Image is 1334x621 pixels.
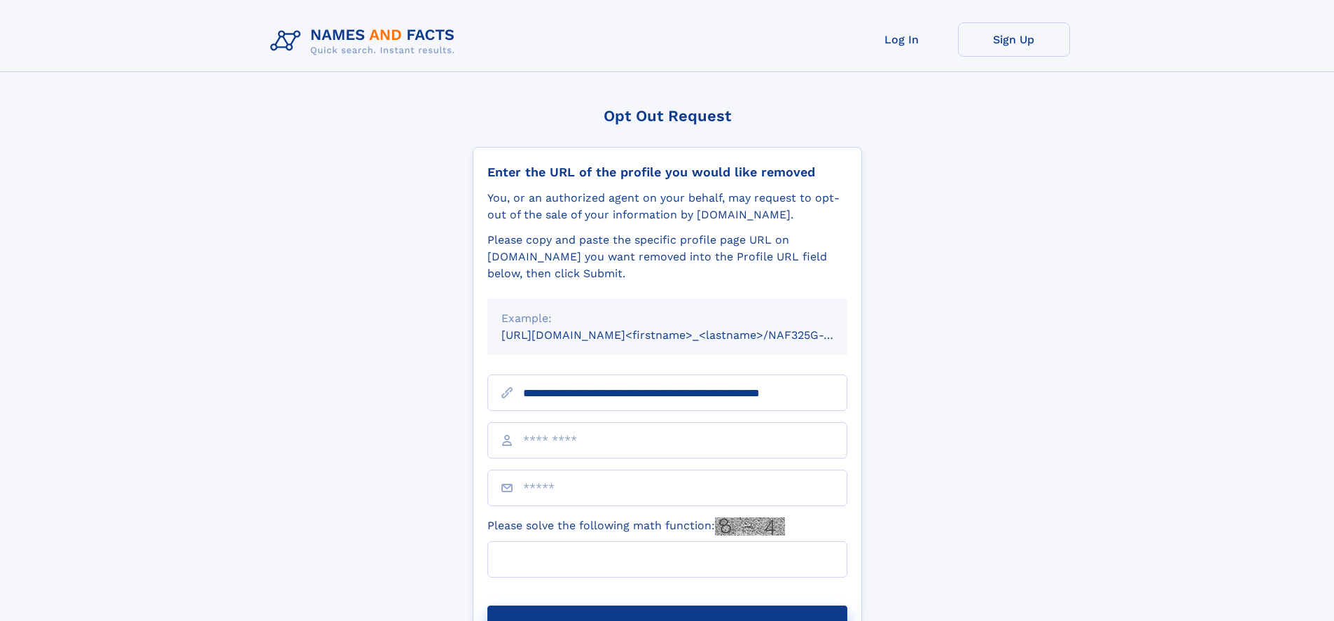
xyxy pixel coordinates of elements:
small: [URL][DOMAIN_NAME]<firstname>_<lastname>/NAF325G-xxxxxxxx [501,328,874,342]
a: Log In [846,22,958,57]
div: Enter the URL of the profile you would like removed [487,165,847,180]
div: Please copy and paste the specific profile page URL on [DOMAIN_NAME] you want removed into the Pr... [487,232,847,282]
label: Please solve the following math function: [487,517,785,536]
div: Example: [501,310,833,327]
img: Logo Names and Facts [265,22,466,60]
div: You, or an authorized agent on your behalf, may request to opt-out of the sale of your informatio... [487,190,847,223]
a: Sign Up [958,22,1070,57]
div: Opt Out Request [473,107,862,125]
